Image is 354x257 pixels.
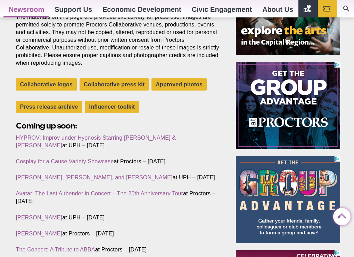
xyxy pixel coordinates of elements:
[16,190,183,196] a: Avatar: The Last Airbender in Concert – The 20th Anniversary Tour
[16,246,220,254] p: at Proctors – [DATE]
[16,158,220,165] p: at Proctors – [DATE]
[16,158,114,164] a: Cosplay for a Cause Variety Showcase
[16,174,220,181] p: at UPH – [DATE]
[16,174,173,180] a: [PERSON_NAME], [PERSON_NAME], and [PERSON_NAME]
[16,247,95,252] a: The Concert: A Tribute to ABBA
[16,13,220,67] p: The materials on this page are provided exclusively for press use. Images are permitted solely to...
[16,214,220,221] p: at UPH – [DATE]
[151,78,207,91] a: Approved photos
[333,208,347,222] a: Back to Top
[85,101,139,113] a: Influencer toolkit
[80,78,149,91] a: Collaborative press kit
[16,230,220,237] p: at Proctors – [DATE]
[16,134,220,149] p: at UPH – [DATE]
[16,135,176,148] a: HYPROV: Improv under Hypnosis Starring [PERSON_NAME] & [PERSON_NAME]
[16,231,63,236] a: [PERSON_NAME]
[16,215,63,220] a: [PERSON_NAME]
[16,101,82,113] a: Press release archive
[16,190,220,205] p: at Proctors – [DATE]
[236,62,340,149] iframe: Advertisement
[16,78,77,91] a: Collaborative logos
[16,120,220,131] h2: Coming up soon:
[236,156,340,243] iframe: Advertisement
